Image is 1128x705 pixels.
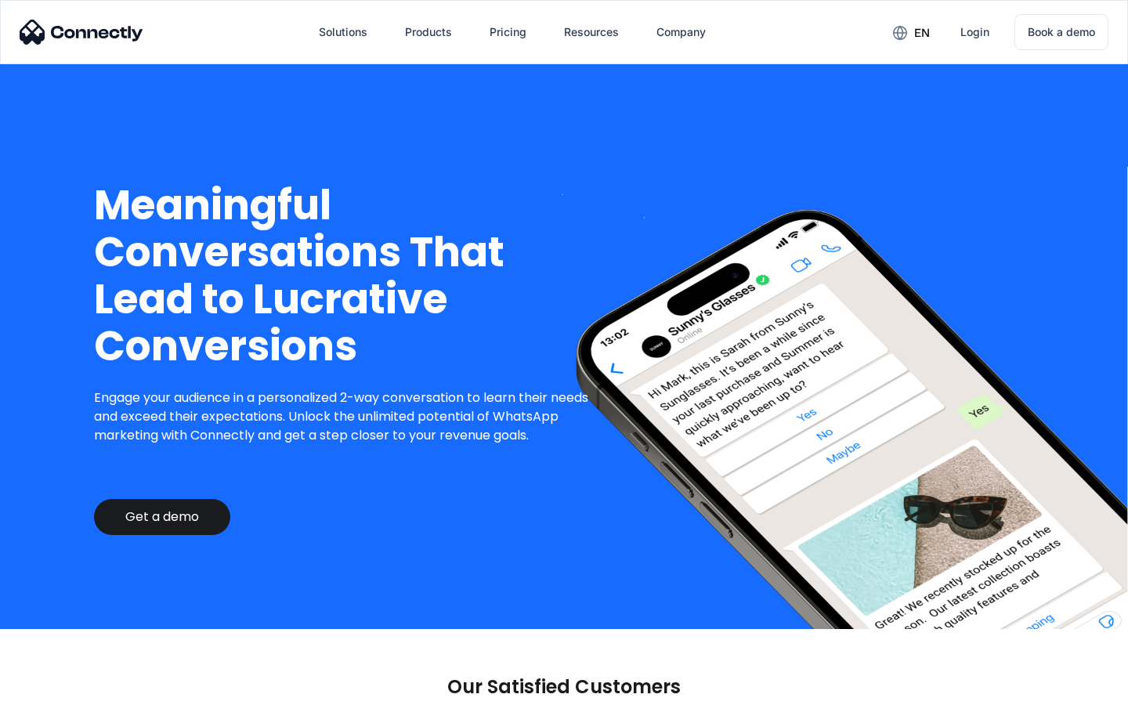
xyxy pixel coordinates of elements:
ul: Language list [31,678,94,700]
div: Get a demo [125,509,199,525]
p: Engage your audience in a personalized 2-way conversation to learn their needs and exceed their e... [94,389,601,445]
a: Get a demo [94,499,230,535]
img: Connectly Logo [20,20,143,45]
div: en [914,22,930,44]
h1: Meaningful Conversations That Lead to Lucrative Conversions [94,182,601,370]
a: Book a demo [1014,14,1108,50]
a: Login [948,13,1002,51]
div: Solutions [319,21,367,43]
div: Login [960,21,989,43]
aside: Language selected: English [16,678,94,700]
div: Resources [564,21,619,43]
p: Our Satisfied Customers [447,676,681,698]
div: Pricing [490,21,526,43]
div: Company [656,21,706,43]
a: Pricing [477,13,539,51]
div: Products [405,21,452,43]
